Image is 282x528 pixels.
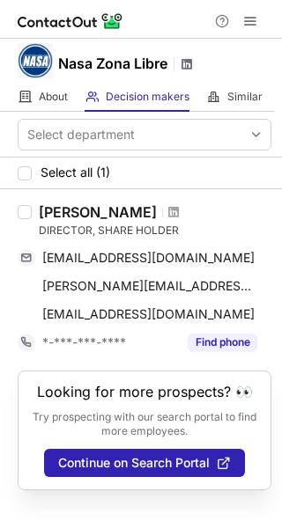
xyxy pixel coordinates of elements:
[39,203,157,221] div: [PERSON_NAME]
[18,11,123,32] img: ContactOut v5.3.10
[41,165,110,180] span: Select all (1)
[227,90,263,104] span: Similar
[27,126,135,143] div: Select department
[188,334,257,351] button: Reveal Button
[39,90,68,104] span: About
[31,410,258,438] p: Try prospecting with our search portal to find more employees.
[58,456,210,470] span: Continue on Search Portal
[37,384,253,400] header: Looking for more prospects? 👀
[39,223,271,238] div: DIRECTOR, SHARE HOLDER
[18,43,53,78] img: e1dcbeb642e8420971bc7b66c4137f79
[106,90,189,104] span: Decision makers
[42,250,255,266] span: [EMAIL_ADDRESS][DOMAIN_NAME]
[58,53,167,74] h1: Nasa Zona Libre
[44,449,245,477] button: Continue on Search Portal
[42,306,255,322] span: [EMAIL_ADDRESS][DOMAIN_NAME]
[42,278,257,294] span: [PERSON_NAME][EMAIL_ADDRESS][DOMAIN_NAME]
